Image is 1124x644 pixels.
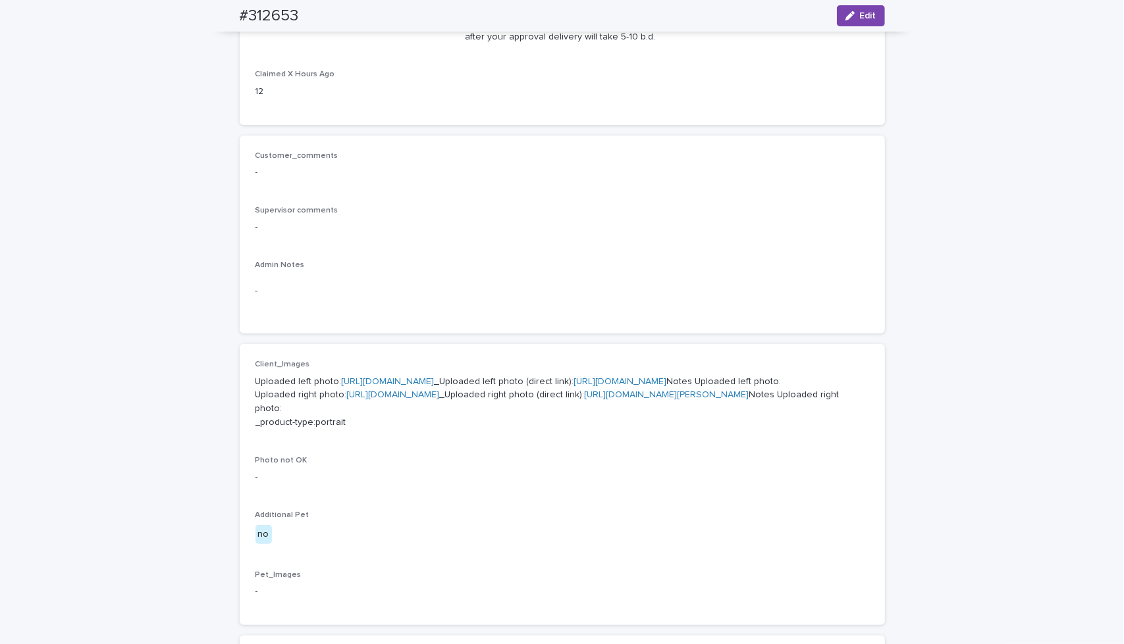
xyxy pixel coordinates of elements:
[255,85,450,99] p: 12
[860,11,876,20] span: Edit
[255,261,305,269] span: Admin Notes
[837,5,885,26] button: Edit
[255,360,310,368] span: Client_Images
[347,390,440,399] a: [URL][DOMAIN_NAME]
[255,166,869,180] p: -
[255,375,869,430] p: Uploaded left photo: _Uploaded left photo (direct link): Notes Uploaded left photo: Uploaded righ...
[255,220,869,234] p: -
[574,377,667,386] a: [URL][DOMAIN_NAME]
[585,390,749,399] a: [URL][DOMAIN_NAME][PERSON_NAME]
[255,470,869,484] p: -
[255,207,338,214] span: Supervisor comments
[240,7,299,26] h2: #312653
[255,70,335,78] span: Claimed X Hours Ago
[255,284,869,298] p: -
[255,511,309,519] span: Additional Pet
[255,571,302,579] span: Pet_Images
[255,585,869,599] p: -
[255,525,272,544] div: no
[342,377,435,386] a: [URL][DOMAIN_NAME]
[255,152,338,160] span: Customer_comments
[255,457,308,464] span: Photo not OK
